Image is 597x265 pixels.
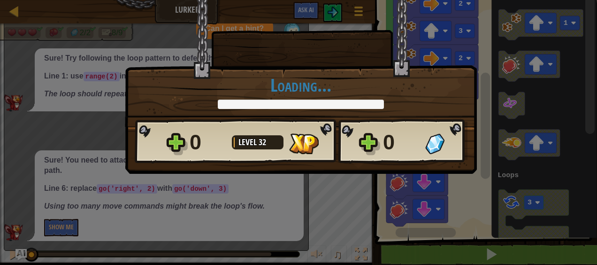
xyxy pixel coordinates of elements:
[190,127,226,157] div: 0
[425,133,444,154] img: Gems Gained
[135,75,467,95] h1: Loading...
[383,127,420,157] div: 0
[259,136,266,148] span: 32
[238,136,259,148] span: Level
[289,133,319,154] img: XP Gained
